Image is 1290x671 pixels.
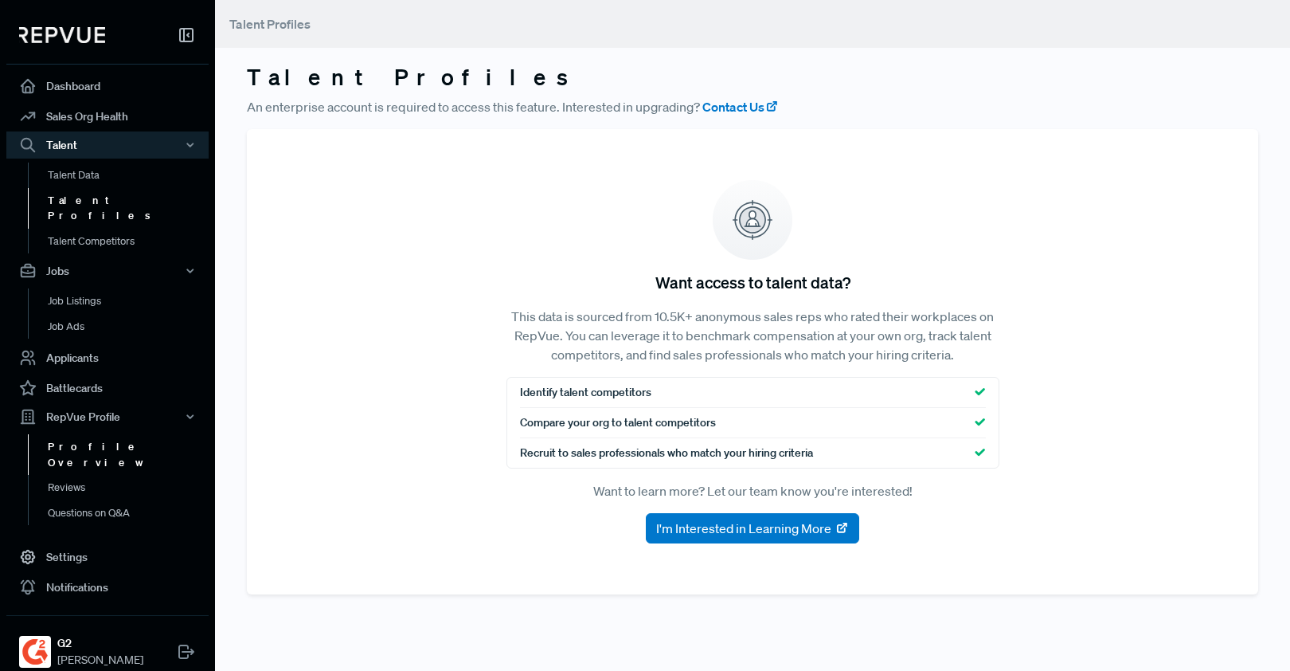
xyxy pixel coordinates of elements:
[6,131,209,159] button: Talent
[19,27,105,43] img: RepVue
[57,635,143,652] strong: G2
[520,445,813,461] span: Recruit to sales professionals who match your hiring criteria
[57,652,143,669] span: [PERSON_NAME]
[6,572,209,602] a: Notifications
[6,257,209,284] button: Jobs
[6,373,209,403] a: Battlecards
[28,475,230,500] a: Reviews
[28,500,230,526] a: Questions on Q&A
[28,188,230,229] a: Talent Profiles
[655,273,850,292] h5: Want access to talent data?
[702,97,779,116] a: Contact Us
[6,101,209,131] a: Sales Org Health
[229,16,311,32] span: Talent Profiles
[646,513,859,543] button: I'm Interested in Learning More
[520,414,716,431] span: Compare your org to talent competitors
[506,481,999,500] p: Want to learn more? Let our team know you're interested!
[6,403,209,430] button: RepVue Profile
[247,64,1258,91] h3: Talent Profiles
[28,163,230,188] a: Talent Data
[656,519,831,538] span: I'm Interested in Learning More
[520,384,651,401] span: Identify talent competitors
[28,288,230,314] a: Job Listings
[22,639,48,665] img: G2
[247,97,1258,116] p: An enterprise account is required to access this feature. Interested in upgrading?
[506,307,999,364] p: This data is sourced from 10.5K+ anonymous sales reps who rated their workplaces on RepVue. You c...
[28,314,230,339] a: Job Ads
[6,71,209,101] a: Dashboard
[6,542,209,572] a: Settings
[6,343,209,373] a: Applicants
[28,434,230,475] a: Profile Overview
[28,229,230,254] a: Talent Competitors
